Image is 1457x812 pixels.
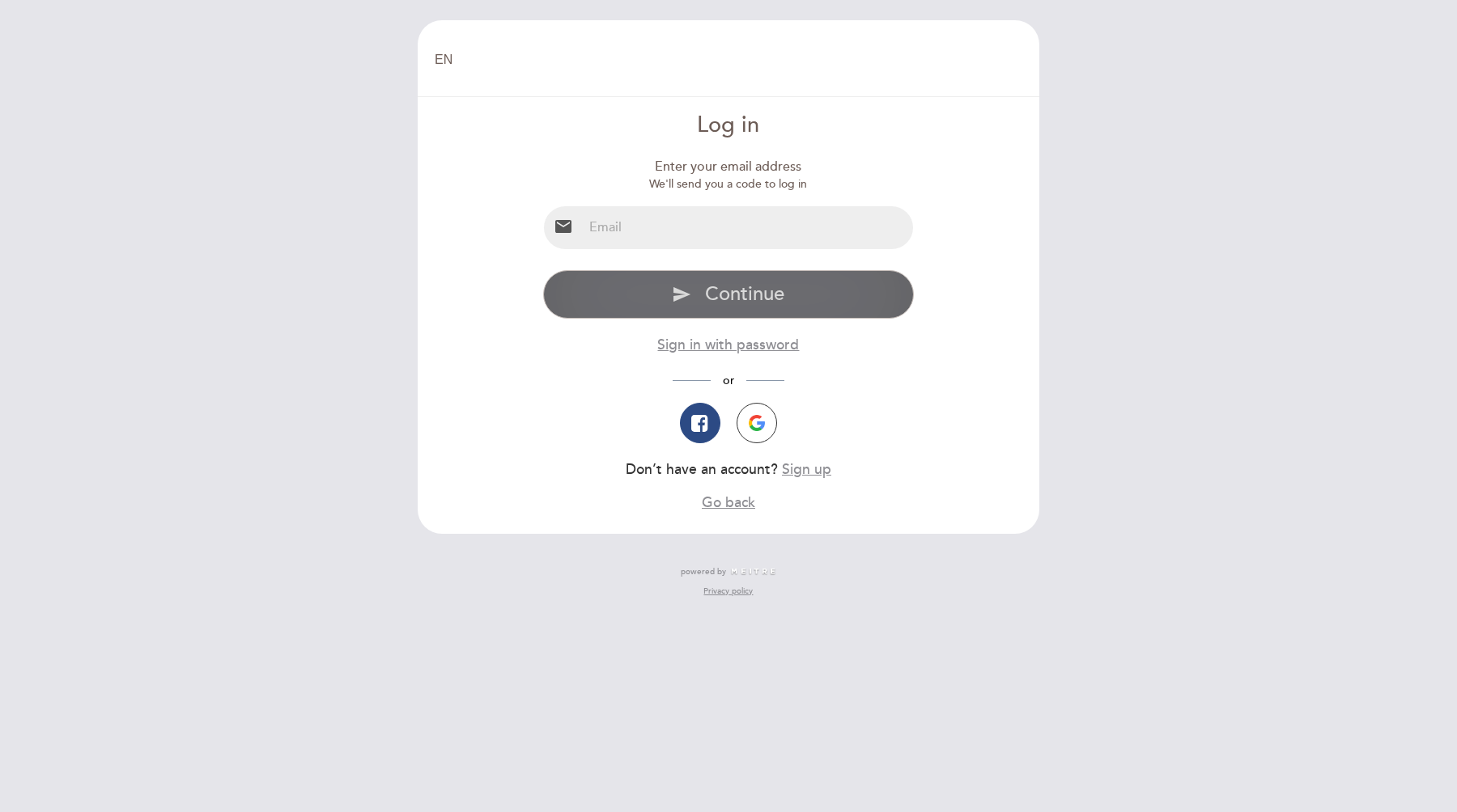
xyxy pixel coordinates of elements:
div: We'll send you a code to log in [543,176,915,192]
button: Sign up [782,459,831,480]
span: or [711,374,746,387]
span: powered by [681,566,726,577]
div: Enter your email address [543,158,915,176]
i: send [672,285,691,304]
a: powered by [681,566,776,577]
button: Sign in with password [657,335,799,355]
img: icon-google.png [749,415,765,431]
span: Continue [705,282,784,306]
span: Don’t have an account? [626,461,778,478]
button: send Continue [543,270,915,319]
a: Privacy policy [703,586,753,597]
i: email [554,217,573,236]
button: Go back [702,493,755,513]
div: Log in [543,110,915,142]
input: Email [583,206,914,249]
img: MEITRE [730,568,776,576]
